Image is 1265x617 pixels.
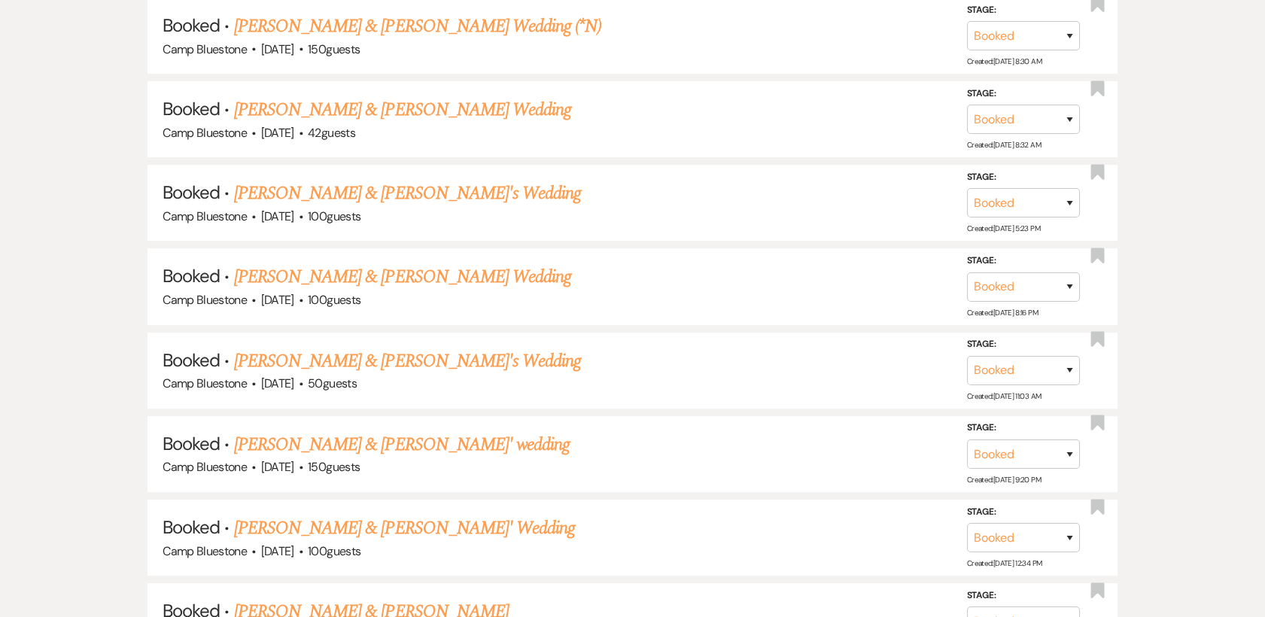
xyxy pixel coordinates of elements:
span: Created: [DATE] 8:30 AM [967,56,1041,66]
span: Camp Bluestone [163,459,247,475]
span: Camp Bluestone [163,125,247,141]
label: Stage: [967,169,1080,186]
span: Created: [DATE] 11:03 AM [967,391,1041,401]
a: [PERSON_NAME] & [PERSON_NAME] Wedding [234,96,571,123]
span: [DATE] [261,375,294,391]
span: Created: [DATE] 9:20 PM [967,475,1041,485]
a: [PERSON_NAME] & [PERSON_NAME] Wedding [234,263,571,290]
label: Stage: [967,2,1080,18]
span: Camp Bluestone [163,41,247,57]
span: [DATE] [261,208,294,224]
span: Camp Bluestone [163,292,247,308]
label: Stage: [967,504,1080,521]
span: Camp Bluestone [163,208,247,224]
span: 150 guests [308,41,360,57]
a: [PERSON_NAME] & [PERSON_NAME] Wedding (*N) [234,13,602,40]
span: 100 guests [308,208,360,224]
span: Booked [163,97,220,120]
span: Created: [DATE] 5:23 PM [967,223,1040,233]
span: Booked [163,515,220,539]
span: Booked [163,264,220,287]
span: [DATE] [261,125,294,141]
span: 100 guests [308,292,360,308]
span: Camp Bluestone [163,543,247,559]
span: Booked [163,14,220,37]
a: [PERSON_NAME] & [PERSON_NAME]'s Wedding [234,348,582,375]
span: Booked [163,432,220,455]
span: Created: [DATE] 8:32 AM [967,140,1041,150]
span: 150 guests [308,459,360,475]
a: [PERSON_NAME] & [PERSON_NAME]' Wedding [234,515,576,542]
span: [DATE] [261,459,294,475]
span: Booked [163,181,220,204]
label: Stage: [967,86,1080,102]
span: Camp Bluestone [163,375,247,391]
a: [PERSON_NAME] & [PERSON_NAME]'s Wedding [234,180,582,207]
label: Stage: [967,253,1080,269]
span: [DATE] [261,41,294,57]
label: Stage: [967,336,1080,353]
span: 100 guests [308,543,360,559]
label: Stage: [967,588,1080,604]
span: [DATE] [261,543,294,559]
span: 50 guests [308,375,357,391]
span: [DATE] [261,292,294,308]
a: [PERSON_NAME] & [PERSON_NAME]' wedding [234,431,570,458]
label: Stage: [967,420,1080,436]
span: 42 guests [308,125,355,141]
span: Created: [DATE] 12:34 PM [967,558,1041,568]
span: Created: [DATE] 8:16 PM [967,308,1038,318]
span: Booked [163,348,220,372]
